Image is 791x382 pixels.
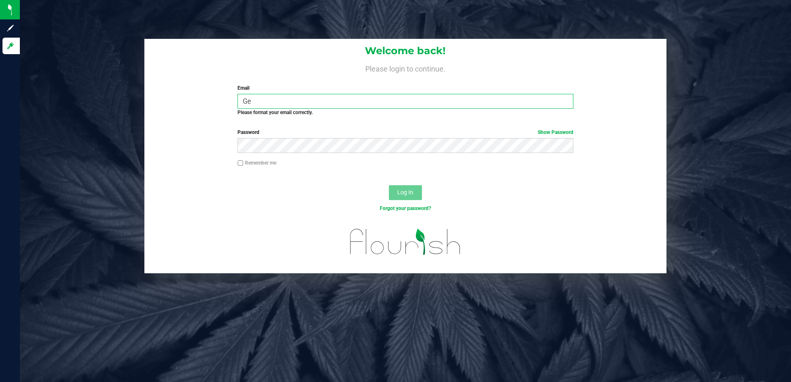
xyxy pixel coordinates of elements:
label: Email [237,84,573,92]
span: Password [237,129,259,135]
a: Show Password [538,129,573,135]
img: flourish_logo.svg [340,221,471,263]
inline-svg: Log in [6,42,14,50]
span: Log In [397,189,413,196]
inline-svg: Sign up [6,24,14,32]
h4: Please login to continue. [144,63,667,73]
button: Log In [389,185,422,200]
a: Forgot your password? [380,205,431,211]
label: Remember me [237,159,276,167]
strong: Please format your email correctly. [237,110,313,115]
h1: Welcome back! [144,45,667,56]
input: Remember me [237,160,243,166]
